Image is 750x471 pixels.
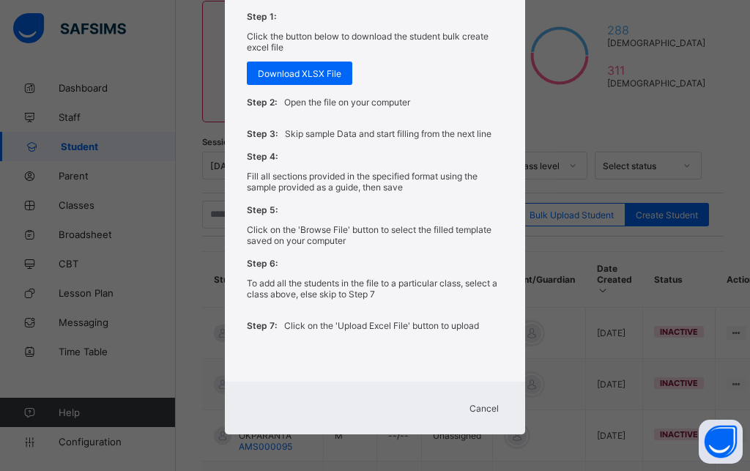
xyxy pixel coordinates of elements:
p: Click on the 'Browse File' button to select the filled template saved on your computer [247,224,503,246]
p: Click on the 'Upload Excel File' button to upload [284,320,479,331]
span: Step 6: [247,258,278,269]
span: Cancel [469,403,499,414]
span: Step 2: [247,97,277,108]
span: Step 3: [247,128,278,139]
span: Step 1: [247,11,276,22]
span: Step 7: [247,320,277,331]
p: Fill all sections provided in the specified format using the sample provided as a guide, then save [247,171,503,193]
button: Open asap [699,420,743,464]
p: Skip sample Data and start filling from the next line [285,128,491,139]
span: Step 5: [247,204,278,215]
p: Click the button below to download the student bulk create excel file [247,31,503,53]
span: Step 4: [247,151,278,162]
span: Download XLSX File [258,68,341,79]
p: To add all the students in the file to a particular class, select a class above, else skip to Step 7 [247,278,503,300]
p: Open the file on your computer [284,97,410,108]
